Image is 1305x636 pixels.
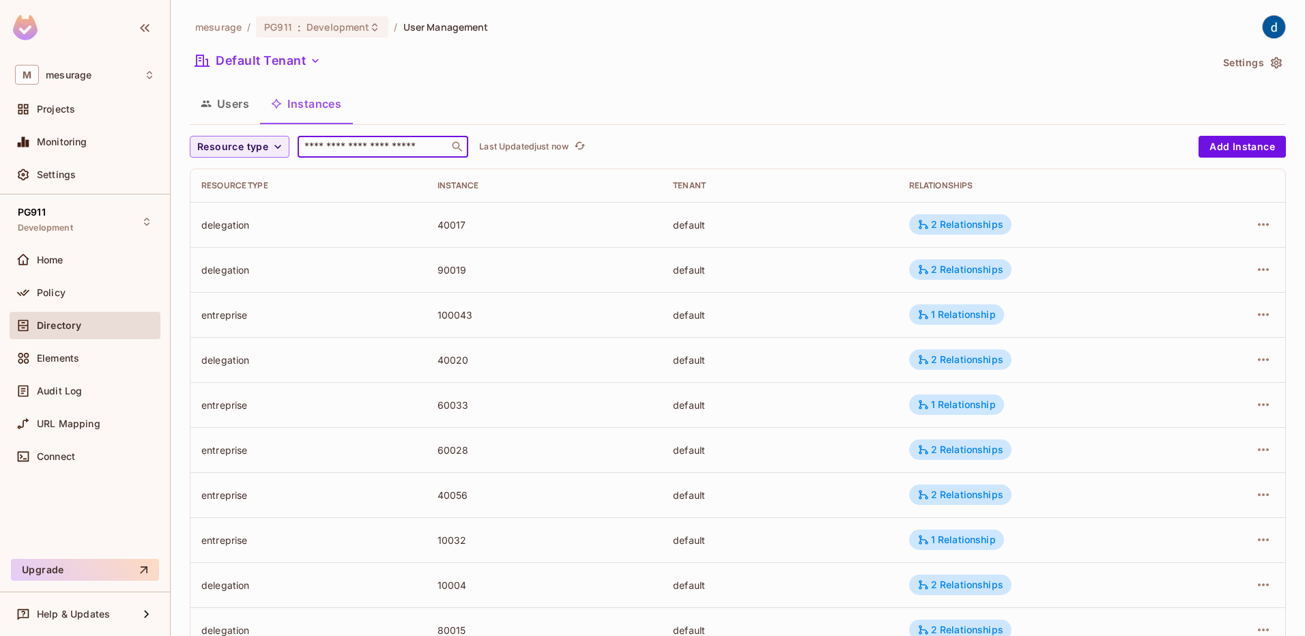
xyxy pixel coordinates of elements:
[306,20,369,33] span: Development
[297,22,302,33] span: :
[37,104,75,115] span: Projects
[197,139,268,156] span: Resource type
[909,180,1174,191] div: Relationships
[260,87,352,121] button: Instances
[1263,16,1285,38] img: dev 911gcl
[37,287,66,298] span: Policy
[673,444,887,457] div: default
[190,87,260,121] button: Users
[479,141,569,152] p: Last Updated just now
[673,180,887,191] div: Tenant
[917,218,1003,231] div: 2 Relationships
[917,489,1003,501] div: 2 Relationships
[438,218,652,231] div: 40017
[438,399,652,411] div: 60033
[201,534,416,547] div: entreprise
[195,20,242,33] span: the active workspace
[46,70,91,81] span: Workspace: mesurage
[917,444,1003,456] div: 2 Relationships
[438,534,652,547] div: 10032
[917,624,1003,636] div: 2 Relationships
[37,386,82,396] span: Audit Log
[37,451,75,462] span: Connect
[394,20,397,33] li: /
[190,50,326,72] button: Default Tenant
[438,263,652,276] div: 90019
[673,489,887,502] div: default
[917,308,996,321] div: 1 Relationship
[673,534,887,547] div: default
[438,308,652,321] div: 100043
[18,207,46,218] span: PG911
[201,444,416,457] div: entreprise
[438,444,652,457] div: 60028
[37,609,110,620] span: Help & Updates
[201,308,416,321] div: entreprise
[673,579,887,592] div: default
[15,65,39,85] span: M
[438,489,652,502] div: 40056
[201,579,416,592] div: delegation
[569,139,588,155] span: Click to refresh data
[37,169,76,180] span: Settings
[1218,52,1286,74] button: Settings
[403,20,489,33] span: User Management
[37,255,63,265] span: Home
[673,218,887,231] div: default
[574,140,586,154] span: refresh
[264,20,292,33] span: PG911
[37,320,81,331] span: Directory
[247,20,250,33] li: /
[917,399,996,411] div: 1 Relationship
[13,15,38,40] img: SReyMgAAAABJRU5ErkJggg==
[201,489,416,502] div: entreprise
[1199,136,1286,158] button: Add Instance
[673,353,887,366] div: default
[201,263,416,276] div: delegation
[11,559,159,581] button: Upgrade
[571,139,588,155] button: refresh
[201,353,416,366] div: delegation
[37,418,100,429] span: URL Mapping
[673,399,887,411] div: default
[917,263,1003,276] div: 2 Relationships
[201,180,416,191] div: Resource type
[190,136,289,158] button: Resource type
[917,579,1003,591] div: 2 Relationships
[37,353,79,364] span: Elements
[673,308,887,321] div: default
[18,222,73,233] span: Development
[438,579,652,592] div: 10004
[37,136,87,147] span: Monitoring
[438,353,652,366] div: 40020
[201,399,416,411] div: entreprise
[917,353,1003,366] div: 2 Relationships
[438,180,652,191] div: Instance
[201,218,416,231] div: delegation
[917,534,996,546] div: 1 Relationship
[673,263,887,276] div: default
